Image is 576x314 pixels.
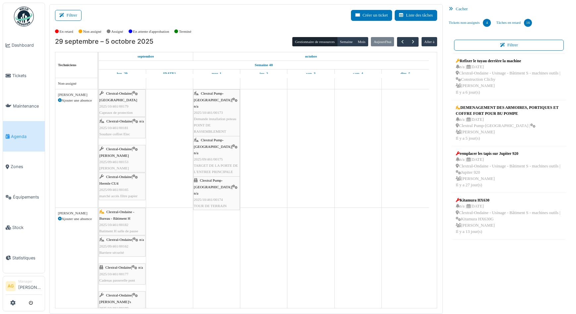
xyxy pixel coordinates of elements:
div: | [99,174,145,199]
span: 2025/09/461/00165 [99,188,129,192]
h2: 29 septembre – 5 octobre 2025 [55,38,153,46]
a: 4 octobre 2025 [351,69,365,78]
a: Agenda [3,121,45,152]
div: | [194,90,239,141]
span: 2025/10/461/00173 [194,111,223,114]
a: Tickets [3,61,45,91]
a: remplacer les tapis sur Jupiter 920 n/a |[DATE] Clextral-Ondaine - Usinage - Bâtiment S - machine... [454,149,564,190]
button: Suivant [408,37,419,47]
div: | [194,177,239,209]
li: AG [6,281,16,291]
div: 4 [483,19,491,27]
span: Demande installation poteau POINT DE RASSEMBLEMENT (Ricamarie) [194,117,236,140]
span: Techniciens [58,63,77,67]
span: Équipements [13,194,42,200]
div: n/a | [DATE] Clextral-Ondaine - Usinage - Bâtiment S - machines outils | Kitamura HX630G [PERSON_... [456,203,562,235]
a: 5 octobre 2025 [399,69,412,78]
div: | [99,237,145,256]
span: Maintenance [13,103,42,109]
button: Filtrer [454,40,564,51]
div: [PERSON_NAME] [58,210,95,216]
span: Clextral-Ondaine [106,119,132,123]
label: Non assigné [83,29,101,34]
span: [GEOGRAPHIC_DATA] [99,98,137,102]
button: Précédent [397,37,408,47]
div: Cacher [446,4,572,14]
div: Manager [18,279,42,284]
a: Statistiques [3,243,45,273]
span: [PERSON_NAME]'s [99,300,131,304]
a: 3 octobre 2025 [305,69,317,78]
div: | [99,264,145,284]
span: 2025/10/461/00180 [99,306,129,310]
div: 16 [524,19,532,27]
div: [PERSON_NAME] [58,92,95,98]
a: 2 octobre 2025 [258,69,270,78]
a: Dashboard [3,30,45,61]
div: | [99,90,145,116]
span: n/a [138,265,143,269]
button: Créer un ticket [351,10,392,21]
span: n/a [194,104,199,108]
a: 30 septembre 2025 [161,69,177,78]
span: TARGET DE LA PORTE DE L'ENTREE PRINCIPALE FROTTE AU SOL [194,163,238,180]
span: Batiment H salle de pause [99,229,138,233]
span: [PERSON_NAME] [99,154,129,157]
a: DEMENAGEMENT DES ARMOIRES, PORTIQUES ET COFFRE FORT POUR BU POMPE n/a |[DATE] Clextral Pump-[GEOG... [454,103,564,144]
div: Ajouter une absence [58,216,95,222]
span: Clextral-Ondaine - Bureau - Bâtiment H [99,210,134,220]
label: En attente d'approbation [133,29,169,34]
label: Assigné [111,29,123,34]
span: 2025/09/461/00153 [99,160,129,164]
div: n/a | [DATE] Clextral-Ondaine - Usinage - Bâtiment S - machines outils | Jupiter 920 [PERSON_NAME... [456,157,562,188]
a: Kitamura HX630 n/a |[DATE] Clextral-Ondaine - Usinage - Bâtiment S - machines outils |Kitamura HX... [454,196,564,237]
span: 2025/10/461/00174 [194,198,223,202]
div: | [99,118,145,137]
span: Clextral-Ondaine [106,91,132,95]
span: Agenda [11,133,42,140]
span: Capeaux de protection [99,111,133,114]
span: Clextral Pump-[GEOGRAPHIC_DATA] [194,178,232,189]
div: Non-assigné [58,81,95,86]
span: 2025/10/461/00181 [99,126,129,130]
div: | [194,137,239,181]
span: Clextral-Ondaine [105,265,131,269]
button: Liste des tâches [395,10,437,21]
span: Cadenas passerelle pont [99,278,135,282]
a: Semaine 40 [253,61,274,69]
div: Refixer le tuyau derrière la machine [456,58,562,64]
button: Filtrer [55,10,82,21]
span: n/a [139,238,144,242]
button: Aller à [422,37,437,46]
span: 2025/10/461/00177 [99,272,129,276]
span: Tickets [12,72,42,79]
span: Clextral-Ondaine [106,238,132,242]
div: DEMENAGEMENT DES ARMOIRES, PORTIQUES ET COFFRE FORT POUR BU POMPE [456,105,562,116]
label: Terminé [179,29,191,34]
a: 29 septembre 2025 [115,69,129,78]
a: 1 octobre 2025 [210,69,223,78]
span: Dashboard [12,42,42,48]
button: Mois [355,37,368,46]
a: Zones [3,152,45,182]
span: Clextral-Ondaine [106,293,132,297]
span: Clextral Pump-[GEOGRAPHIC_DATA] [194,91,232,102]
span: 2025/10/461/00182 [99,223,129,227]
span: marché accès filtre papier [99,194,138,198]
span: [PERSON_NAME] [99,166,129,170]
span: Stock [12,224,42,231]
div: | [99,146,145,171]
a: Refixer le tuyau derrière la machine n/a |[DATE] Clextral-Ondaine - Usinage - Bâtiment S - machin... [454,56,564,97]
span: n/a [194,151,199,155]
button: Semaine [337,37,355,46]
span: Soudure coffret Elec [99,132,130,136]
span: Zones [11,163,42,170]
span: TOUR DE TERRAIN [194,204,227,208]
div: n/a | [DATE] Clextral-Ondaine - Usinage - Bâtiment S - machines outils | Construction Clichy [PER... [456,64,562,96]
a: 1 octobre 2025 [303,52,318,61]
a: Tâches en retard [493,14,535,32]
a: 29 septembre 2025 [136,52,156,61]
a: Stock [3,212,45,243]
button: Gestionnaire de ressources [292,37,337,46]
